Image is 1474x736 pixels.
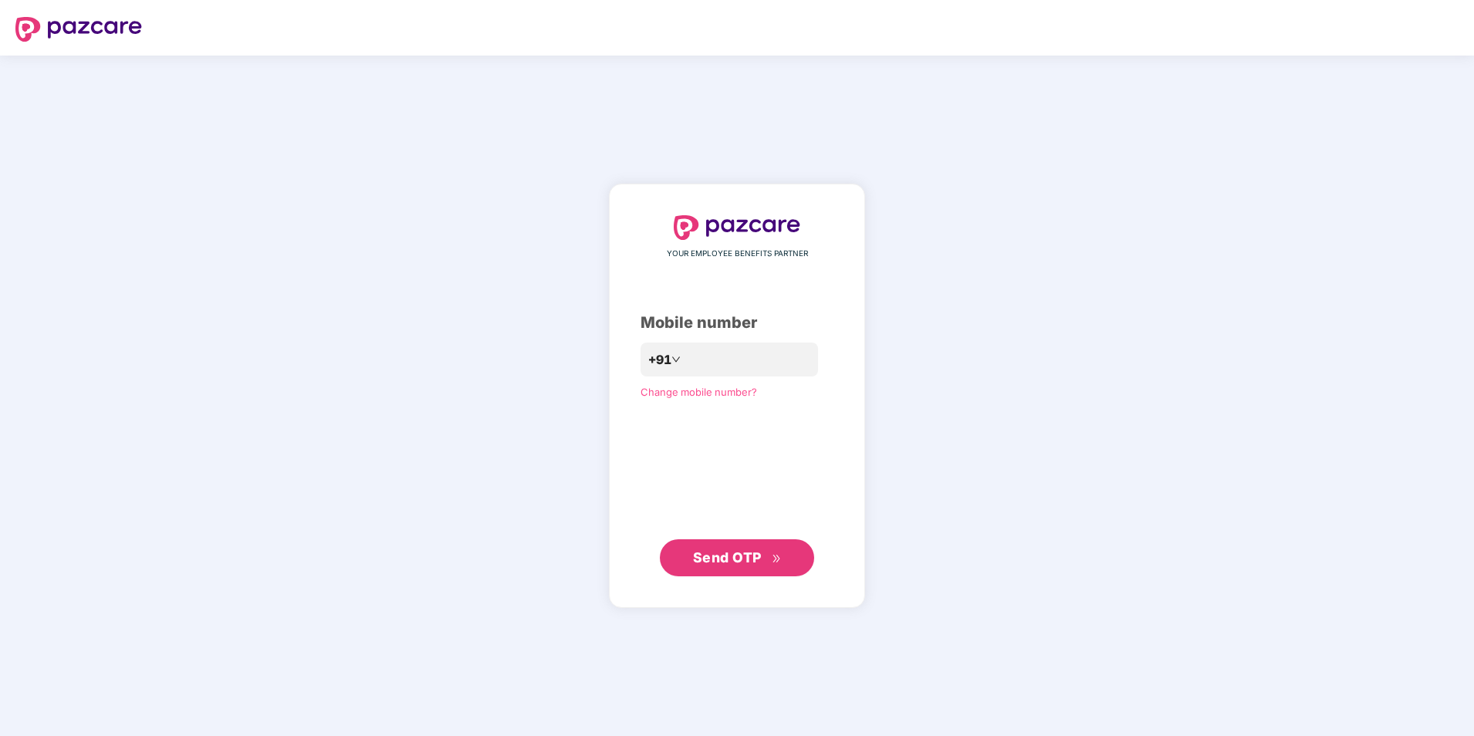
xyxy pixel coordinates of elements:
[667,248,808,260] span: YOUR EMPLOYEE BENEFITS PARTNER
[693,549,762,566] span: Send OTP
[641,386,757,398] a: Change mobile number?
[772,554,782,564] span: double-right
[674,215,800,240] img: logo
[660,539,814,576] button: Send OTPdouble-right
[15,17,142,42] img: logo
[648,350,671,370] span: +91
[671,355,681,364] span: down
[641,311,833,335] div: Mobile number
